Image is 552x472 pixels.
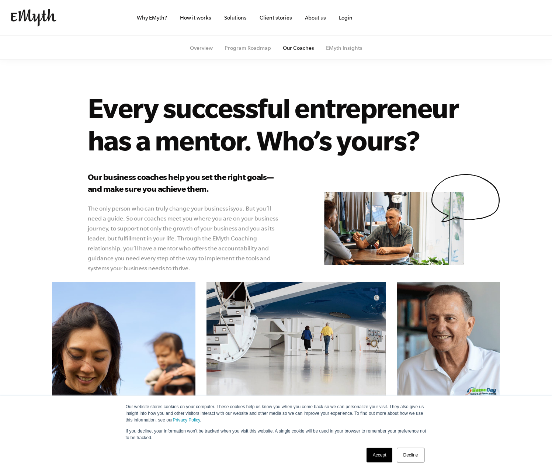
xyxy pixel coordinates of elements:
i: you [233,205,243,212]
a: Overview [190,45,213,51]
iframe: Embedded CTA [383,10,461,26]
img: e-myth business coaching our coaches mentor don weaver headshot [397,282,500,414]
p: Our website stores cookies on your computer. These cookies help us know you when you come back so... [126,403,427,423]
img: EMyth [11,9,56,27]
a: Privacy Policy [173,417,200,423]
img: e-myth business coaching our coaches mentor curt richardson plane [206,282,386,402]
h1: Every successful entrepreneur has a mentor. Who’s yours? [88,91,500,156]
a: Program Roadmap [225,45,271,51]
a: Our Coaches [283,45,314,51]
img: e-myth business coaching our coaches mentor don matt talking [324,192,464,265]
p: If you decline, your information won’t be tracked when you visit this website. A single cookie wi... [126,428,427,441]
p: The only person who can truly change your business is . But you’ll need a guide. So our coaches m... [88,204,281,273]
iframe: Embedded CTA [464,10,542,26]
a: EMyth Insights [326,45,362,51]
h3: Our business coaches help you set the right goals—and make sure you achieve them. [88,171,281,195]
a: Decline [397,448,424,462]
a: Accept [367,448,393,462]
